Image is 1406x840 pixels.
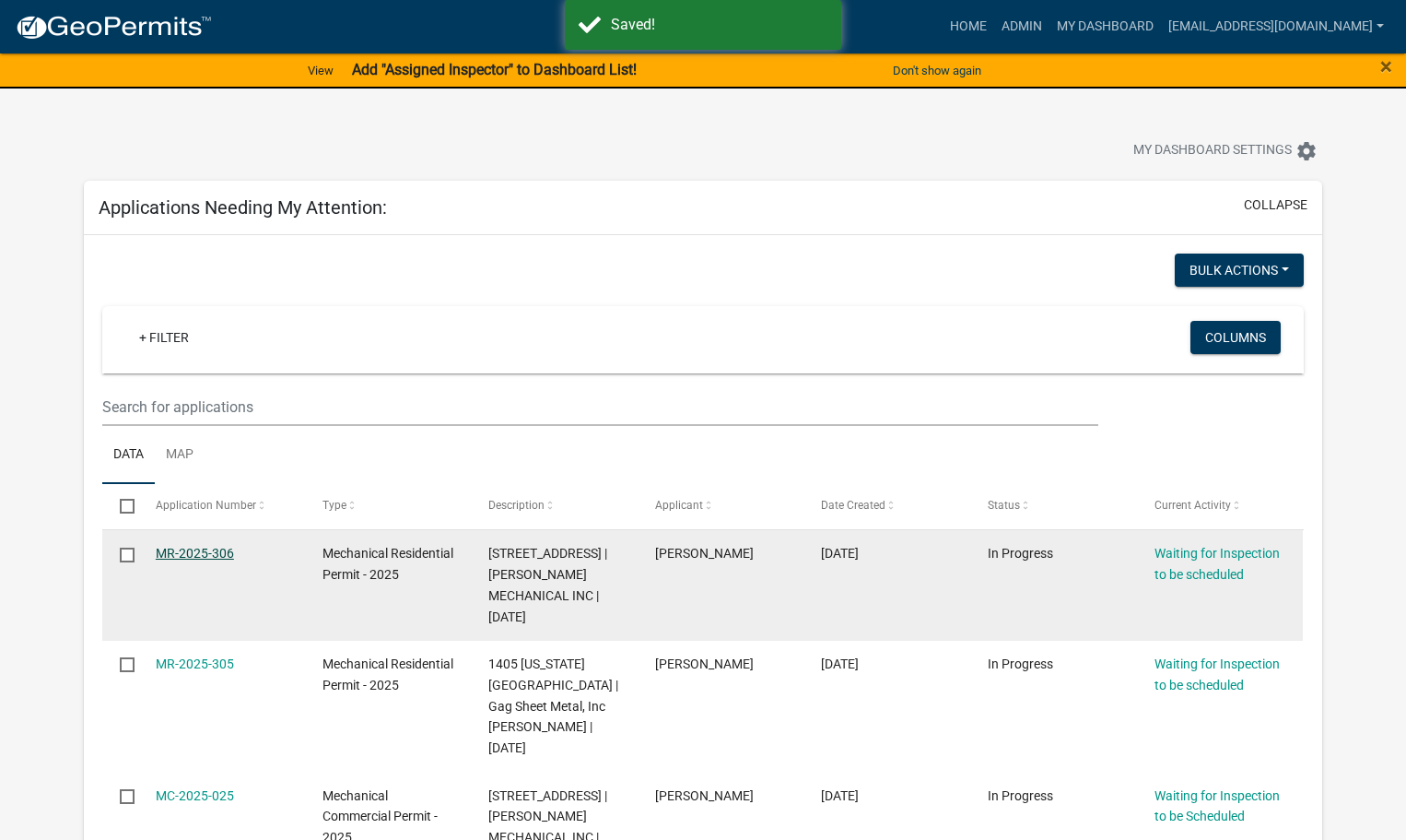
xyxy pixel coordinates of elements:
button: Columns [1190,321,1281,354]
span: In Progress [988,546,1053,561]
a: Waiting for Inspection to be Scheduled [1154,788,1280,824]
span: Eric Swenson [655,657,754,671]
span: Status [988,499,1020,512]
i: settings [1295,140,1318,162]
span: 1405 MINNESOTA ST N | Gag Sheet Metal, Inc Eric Swenson | 08/15/2025 [488,657,618,755]
span: In Progress [988,788,1053,803]
span: 08/18/2025 [821,546,859,561]
a: Home [943,9,994,44]
a: Waiting for Inspection to be scheduled [1154,657,1280,692]
a: MR-2025-306 [156,546,234,561]
a: Waiting for Inspection to be scheduled [1154,546,1280,582]
a: + Filter [124,321,204,354]
datatable-header-cell: Current Activity [1137,484,1304,528]
span: MARK ROIGER [655,546,754,561]
button: collapse [1244,195,1307,215]
strong: Add "Assigned Inspector" to Dashboard List! [352,61,637,78]
span: Mechanical Residential Permit - 2025 [322,657,453,692]
button: My Dashboard Settingssettings [1119,133,1332,169]
a: MC-2025-025 [156,788,234,803]
a: Admin [994,9,1049,44]
span: Date Created [821,499,885,512]
a: [EMAIL_ADDRESS][DOMAIN_NAME] [1161,9,1391,44]
span: Application Number [156,499,256,512]
div: Saved! [611,14,827,36]
span: MARK ROIGER [655,788,754,803]
a: View [300,55,341,86]
datatable-header-cell: Select [102,484,137,528]
span: Description [488,499,545,512]
span: Applicant [655,499,703,512]
span: 08/15/2025 [821,657,859,671]
a: Data [102,426,155,485]
span: Type [322,499,346,512]
button: Close [1380,55,1392,77]
datatable-header-cell: Status [970,484,1137,528]
button: Don't show again [885,55,989,86]
span: × [1380,53,1392,79]
h5: Applications Needing My Attention: [99,196,387,219]
span: My Dashboard Settings [1133,140,1292,162]
a: Map [155,426,205,485]
a: My Dashboard [1049,9,1161,44]
datatable-header-cell: Type [304,484,471,528]
a: MR-2025-305 [156,657,234,671]
datatable-header-cell: Date Created [803,484,970,528]
span: 829 COTTONWOOD ST | KLASSEN MECHANICAL INC | 08/18/2025 [488,546,607,623]
span: Current Activity [1154,499,1231,512]
datatable-header-cell: Application Number [138,484,305,528]
button: Bulk Actions [1175,254,1304,287]
span: In Progress [988,657,1053,671]
input: Search for applications [102,388,1098,426]
datatable-header-cell: Applicant [638,484,804,528]
span: Mechanical Residential Permit - 2025 [322,546,453,582]
datatable-header-cell: Description [471,484,638,528]
span: 08/14/2025 [821,788,859,803]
